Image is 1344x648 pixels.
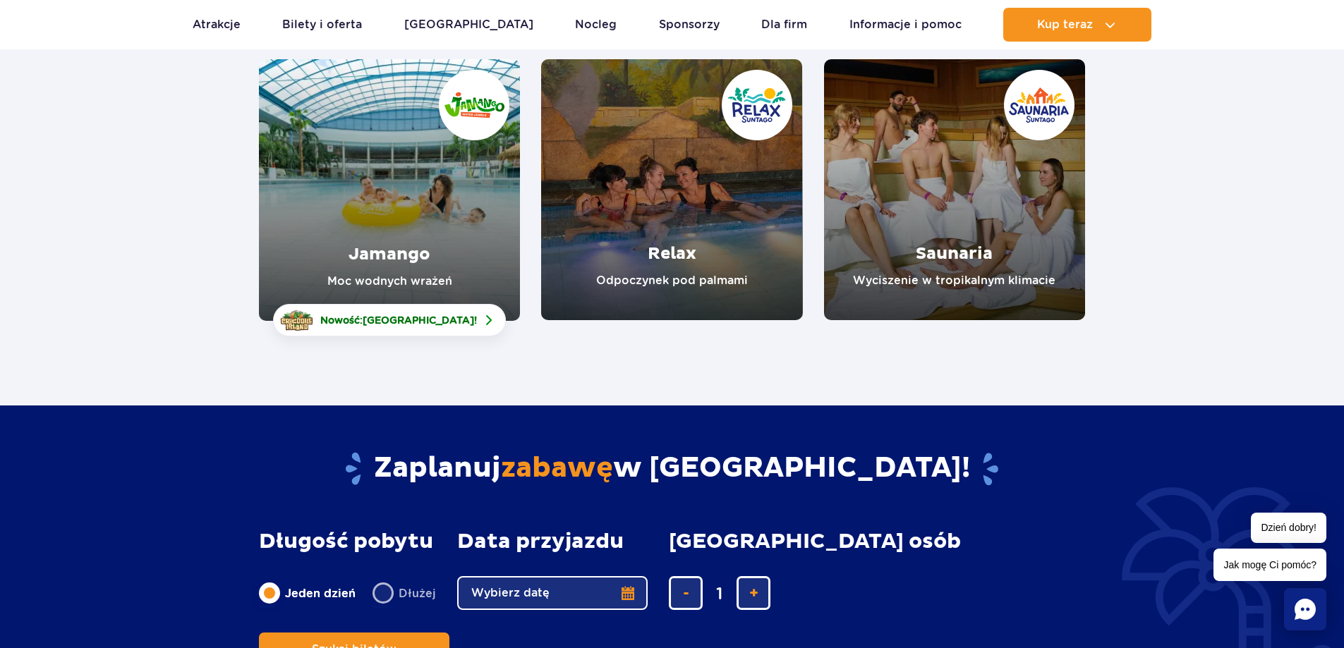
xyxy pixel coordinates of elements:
[457,576,648,610] button: Wybierz datę
[404,8,533,42] a: [GEOGRAPHIC_DATA]
[1003,8,1151,42] button: Kup teraz
[363,314,474,326] span: [GEOGRAPHIC_DATA]
[320,313,477,327] span: Nowość: !
[1037,18,1093,31] span: Kup teraz
[703,576,737,610] input: liczba biletów
[541,59,802,320] a: Relax
[1213,549,1326,581] span: Jak mogę Ci pomóc?
[824,59,1085,320] a: Saunaria
[1284,588,1326,630] div: Chat
[259,578,356,608] label: Jeden dzień
[259,451,1085,487] h2: Zaplanuj w [GEOGRAPHIC_DATA]!
[659,8,720,42] a: Sponsorzy
[282,8,362,42] a: Bilety i oferta
[669,576,703,610] button: usuń bilet
[1251,513,1326,543] span: Dzień dobry!
[273,304,506,336] a: Nowość:[GEOGRAPHIC_DATA]!
[761,8,807,42] a: Dla firm
[575,8,617,42] a: Nocleg
[259,530,433,554] span: Długość pobytu
[193,8,241,42] a: Atrakcje
[501,451,613,486] span: zabawę
[669,530,961,554] span: [GEOGRAPHIC_DATA] osób
[849,8,962,42] a: Informacje i pomoc
[259,59,520,321] a: Jamango
[457,530,624,554] span: Data przyjazdu
[737,576,770,610] button: dodaj bilet
[373,578,436,608] label: Dłużej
